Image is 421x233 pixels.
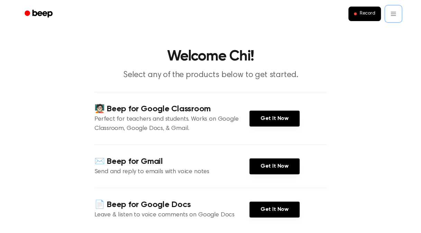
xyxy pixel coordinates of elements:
a: Get It Now [249,111,300,127]
span: Record [359,11,375,17]
button: Open menu [385,6,402,22]
p: Send and reply to emails with voice notes [94,167,249,177]
h4: 📄 Beep for Google Docs [94,199,249,211]
a: Get It Now [249,158,300,174]
h4: 🧑🏻‍🏫 Beep for Google Classroom [94,103,249,115]
a: Beep [20,7,59,21]
a: Get It Now [249,202,300,217]
p: Select any of the products below to get started. [78,69,344,81]
p: Leave & listen to voice comments on Google Docs [94,211,249,220]
p: Perfect for teachers and students. Works on Google Classroom, Google Docs, & Gmail. [94,115,249,133]
h4: ✉️ Beep for Gmail [94,156,249,167]
button: Record [348,7,381,21]
h1: Welcome Chi! [34,49,388,64]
